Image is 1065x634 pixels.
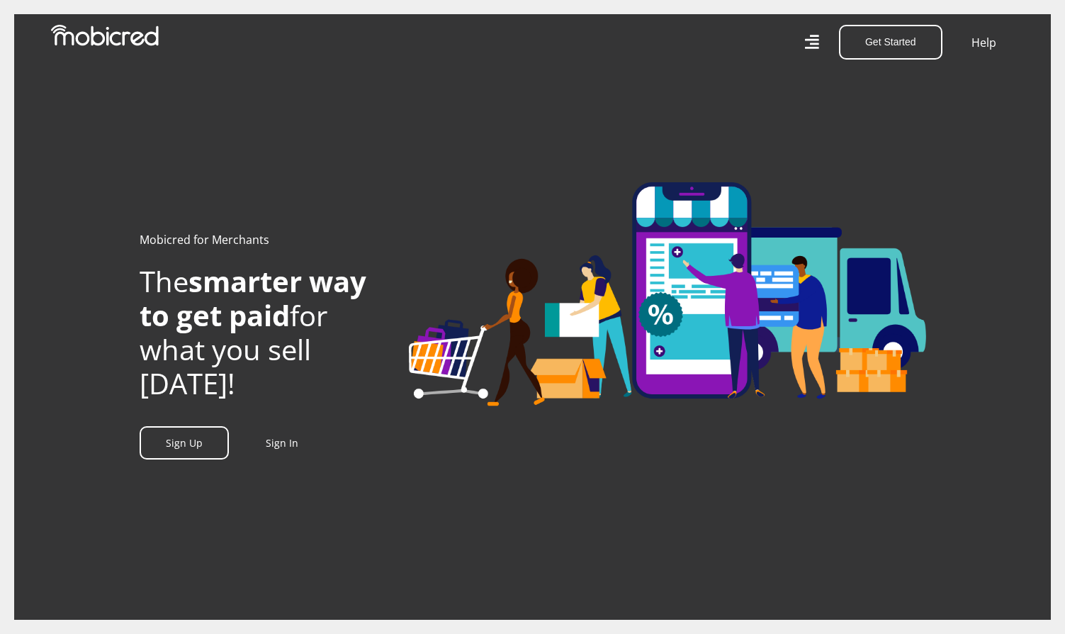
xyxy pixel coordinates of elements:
span: smarter way to get paid [140,262,366,335]
a: Help [971,33,997,52]
h1: Mobicred for Merchants [140,233,388,247]
img: Mobicred [51,25,159,46]
a: Sign Up [140,426,229,460]
button: Get Started [839,25,942,60]
img: Welcome to Mobicred [409,182,926,406]
a: Sign In [266,436,298,450]
h2: The for what you sell [DATE]! [140,265,388,401]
